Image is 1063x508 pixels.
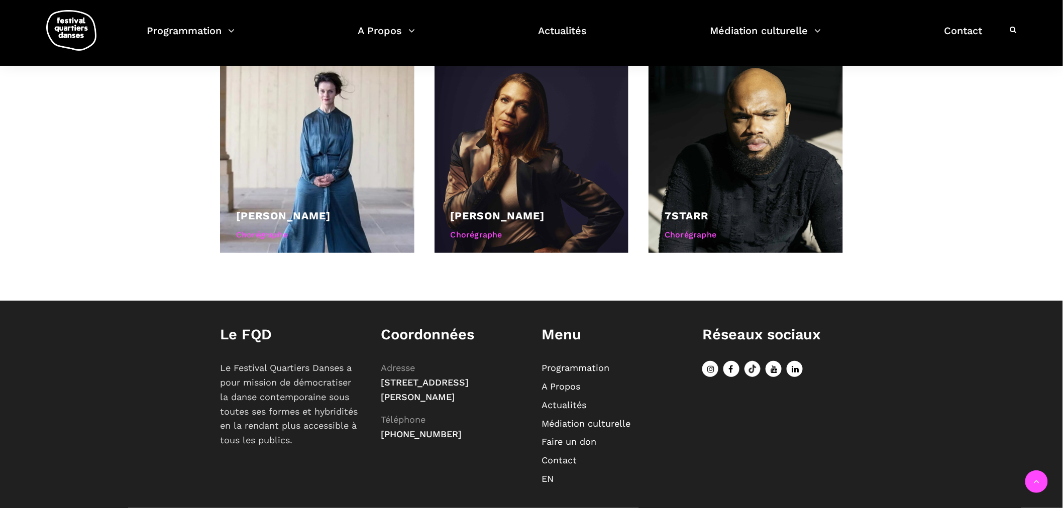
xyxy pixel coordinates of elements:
div: Chorégraphe [665,228,827,241]
span: Téléphone [381,414,426,425]
a: Médiation culturelle [710,22,821,52]
a: [PERSON_NAME] [236,209,331,222]
img: logo-fqd-med [46,10,96,51]
div: Chorégraphe [451,228,613,241]
h1: Coordonnées [381,326,521,343]
a: [PERSON_NAME] [451,209,545,222]
div: Chorégraphe [236,228,398,241]
a: EN [542,473,554,484]
a: Médiation culturelle [542,418,630,429]
a: Actualités [542,400,586,410]
span: Adresse [381,362,415,373]
a: 7starr [665,209,708,222]
a: Actualités [539,22,587,52]
a: Contact [944,22,983,52]
a: Contact [542,455,577,465]
a: Programmation [542,362,609,373]
h1: Réseaux sociaux [702,326,843,343]
h1: Menu [542,326,682,343]
p: Le Festival Quartiers Danses a pour mission de démocratiser la danse contemporaine sous toutes se... [220,361,361,448]
a: Faire un don [542,436,596,447]
span: [STREET_ADDRESS][PERSON_NAME] [381,377,469,402]
a: A Propos [542,381,580,392]
a: Programmation [147,22,235,52]
a: A Propos [358,22,415,52]
h1: Le FQD [220,326,361,343]
span: [PHONE_NUMBER] [381,429,462,439]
